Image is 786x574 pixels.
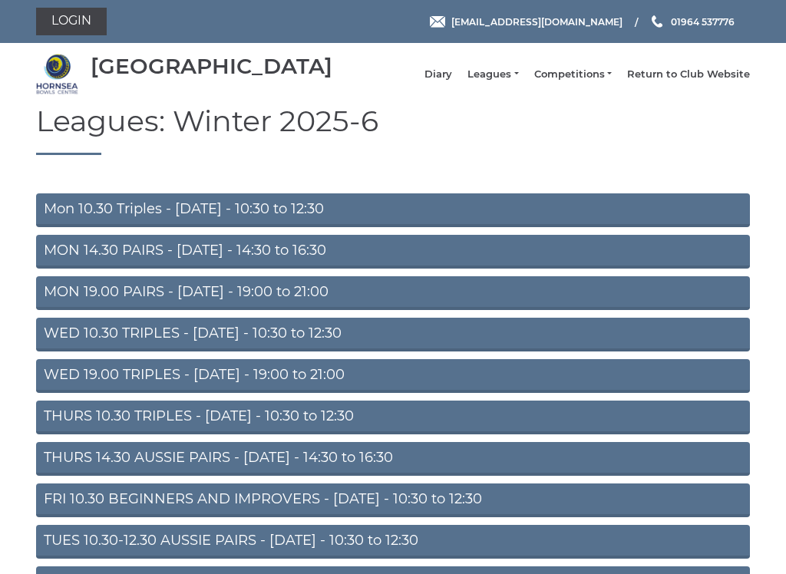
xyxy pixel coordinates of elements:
a: THURS 14.30 AUSSIE PAIRS - [DATE] - 14:30 to 16:30 [36,442,750,476]
a: MON 19.00 PAIRS - [DATE] - 19:00 to 21:00 [36,276,750,310]
a: TUES 10.30-12.30 AUSSIE PAIRS - [DATE] - 10:30 to 12:30 [36,525,750,559]
a: Email [EMAIL_ADDRESS][DOMAIN_NAME] [430,15,623,29]
a: WED 10.30 TRIPLES - [DATE] - 10:30 to 12:30 [36,318,750,351]
img: Email [430,16,445,28]
img: Phone us [652,15,662,28]
img: Hornsea Bowls Centre [36,53,78,95]
a: Phone us 01964 537776 [649,15,735,29]
a: Login [36,8,107,35]
a: Leagues [467,68,518,81]
a: WED 19.00 TRIPLES - [DATE] - 19:00 to 21:00 [36,359,750,393]
span: [EMAIL_ADDRESS][DOMAIN_NAME] [451,15,623,27]
a: Return to Club Website [627,68,750,81]
div: [GEOGRAPHIC_DATA] [91,54,332,78]
span: 01964 537776 [671,15,735,27]
a: Mon 10.30 Triples - [DATE] - 10:30 to 12:30 [36,193,750,227]
a: MON 14.30 PAIRS - [DATE] - 14:30 to 16:30 [36,235,750,269]
h1: Leagues: Winter 2025-6 [36,105,750,155]
a: THURS 10.30 TRIPLES - [DATE] - 10:30 to 12:30 [36,401,750,434]
a: FRI 10.30 BEGINNERS AND IMPROVERS - [DATE] - 10:30 to 12:30 [36,483,750,517]
a: Diary [424,68,452,81]
a: Competitions [534,68,612,81]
